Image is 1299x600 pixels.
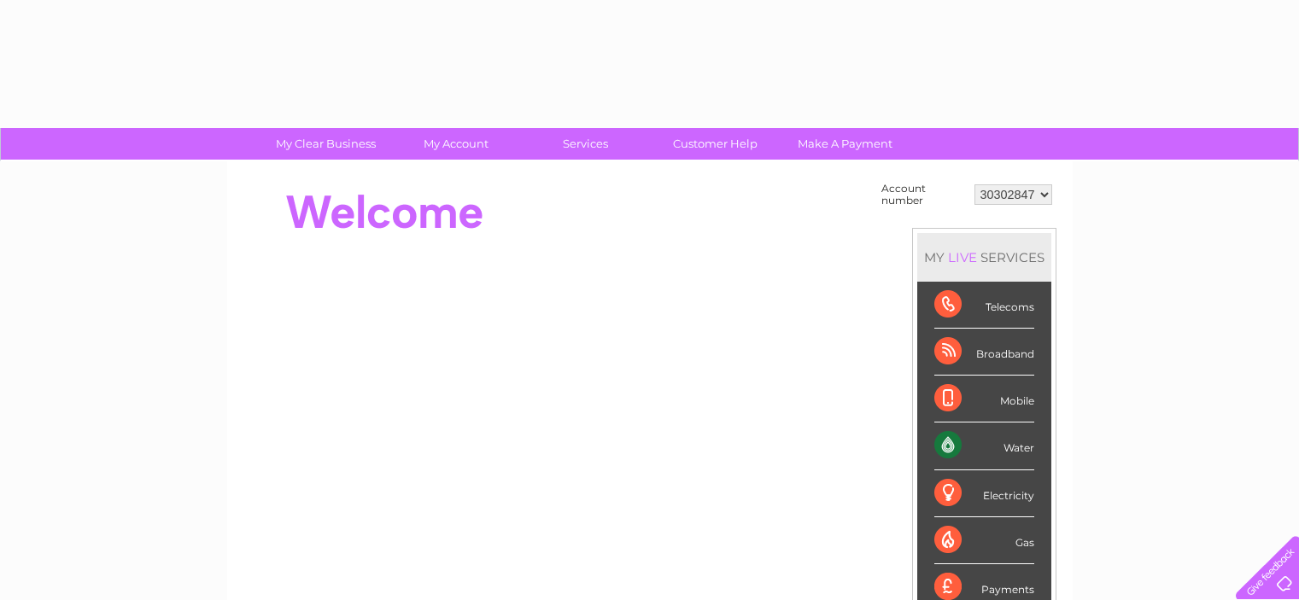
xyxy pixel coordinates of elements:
div: LIVE [945,249,980,265]
div: Mobile [934,376,1034,422]
div: Broadband [934,329,1034,376]
div: Electricity [934,470,1034,517]
div: MY SERVICES [917,233,1051,282]
div: Gas [934,517,1034,564]
td: Account number [877,178,970,211]
a: My Clear Business [255,128,396,160]
a: Customer Help [645,128,786,160]
a: Services [515,128,656,160]
div: Telecoms [934,282,1034,329]
a: My Account [385,128,526,160]
a: Make A Payment [775,128,916,160]
div: Water [934,422,1034,469]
